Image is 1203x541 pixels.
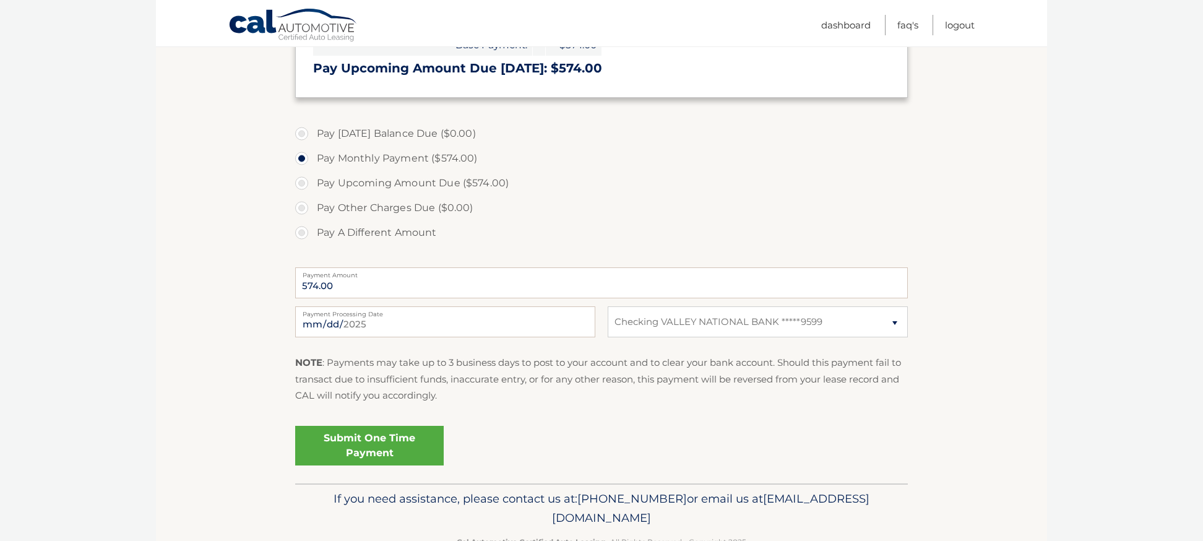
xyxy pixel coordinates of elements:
[295,171,908,196] label: Pay Upcoming Amount Due ($574.00)
[577,491,687,506] span: [PHONE_NUMBER]
[228,8,358,44] a: Cal Automotive
[295,220,908,245] label: Pay A Different Amount
[295,355,908,404] p: : Payments may take up to 3 business days to post to your account and to clear your bank account....
[303,489,900,529] p: If you need assistance, please contact us at: or email us at
[295,146,908,171] label: Pay Monthly Payment ($574.00)
[295,426,444,465] a: Submit One Time Payment
[945,15,975,35] a: Logout
[295,306,595,316] label: Payment Processing Date
[313,61,890,76] h3: Pay Upcoming Amount Due [DATE]: $574.00
[295,267,908,277] label: Payment Amount
[295,121,908,146] label: Pay [DATE] Balance Due ($0.00)
[821,15,871,35] a: Dashboard
[897,15,918,35] a: FAQ's
[295,357,322,368] strong: NOTE
[295,306,595,337] input: Payment Date
[295,267,908,298] input: Payment Amount
[295,196,908,220] label: Pay Other Charges Due ($0.00)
